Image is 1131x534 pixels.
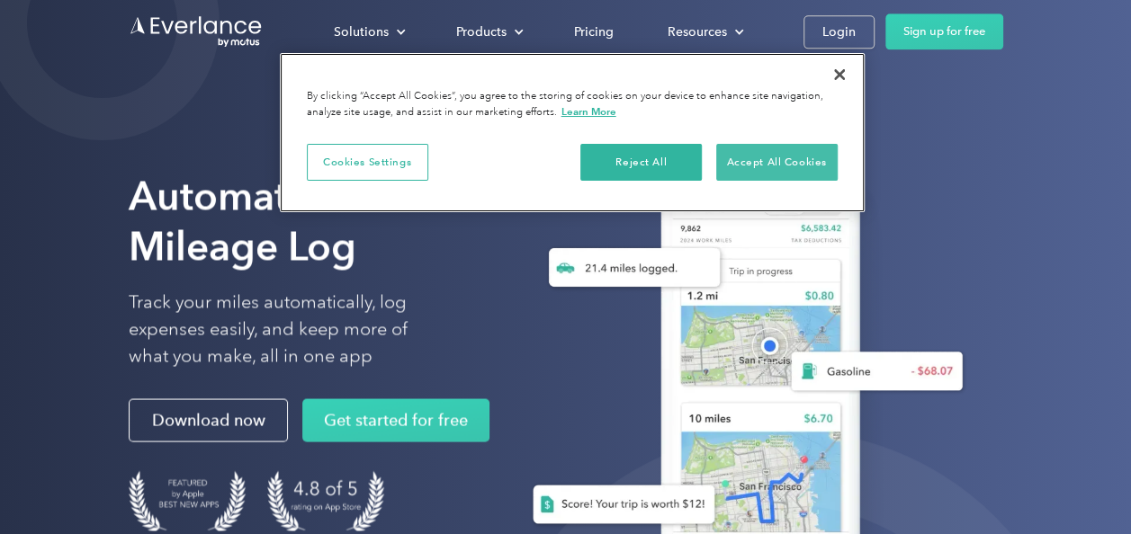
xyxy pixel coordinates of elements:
[129,14,264,49] a: Go to homepage
[302,399,489,442] a: Get started for free
[129,289,450,370] p: Track your miles automatically, log expenses easily, and keep more of what you make, all in one app
[316,16,420,48] div: Solutions
[574,21,614,43] div: Pricing
[580,144,702,182] button: Reject All
[438,16,538,48] div: Products
[668,21,727,43] div: Resources
[885,13,1003,49] a: Sign up for free
[820,55,859,94] button: Close
[803,15,875,49] a: Login
[822,21,856,43] div: Login
[129,172,402,270] strong: Automate Your Mileage Log
[561,105,616,118] a: More information about your privacy, opens in a new tab
[334,21,389,43] div: Solutions
[307,144,428,182] button: Cookies Settings
[716,144,838,182] button: Accept All Cookies
[280,53,865,212] div: Cookie banner
[456,21,507,43] div: Products
[307,89,838,120] div: By clicking “Accept All Cookies”, you agree to the storing of cookies on your device to enhance s...
[129,471,246,531] img: Badge for Featured by Apple Best New Apps
[129,399,288,442] a: Download now
[280,53,865,212] div: Privacy
[556,16,632,48] a: Pricing
[650,16,758,48] div: Resources
[267,471,384,531] img: 4.9 out of 5 stars on the app store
